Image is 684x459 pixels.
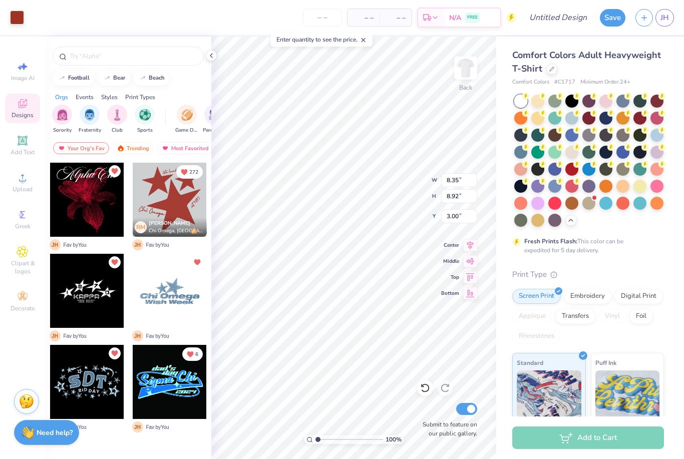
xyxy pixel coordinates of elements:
label: Submit to feature on our public gallery. [417,420,477,438]
span: Club [112,127,123,134]
div: Print Types [125,93,155,102]
div: Events [76,93,94,102]
span: Parent's Weekend [203,127,226,134]
button: Unlike [109,165,121,177]
span: Sorority [53,127,72,134]
button: filter button [107,105,127,134]
span: Fav by You [64,332,87,340]
strong: Fresh Prints Flash: [524,237,577,245]
span: – – [354,13,374,23]
a: JH [655,9,674,27]
img: trend_line.gif [103,75,111,81]
button: football [53,71,94,86]
div: Rhinestones [512,329,561,344]
div: beach [149,75,165,81]
div: Orgs [55,93,68,102]
span: # C1717 [554,78,575,87]
div: Digital Print [614,289,663,304]
div: Most Favorited [157,142,213,154]
img: Back [456,58,476,78]
div: Trending [112,142,154,154]
span: Comfort Colors Adult Heavyweight T-Shirt [512,49,661,75]
div: Vinyl [598,309,626,324]
button: beach [133,71,169,86]
span: Designs [12,111,34,119]
button: Unlike [176,165,203,179]
span: Fav by You [146,423,169,431]
img: Sorority Image [57,109,68,121]
span: Fav by You [146,332,169,340]
span: [PERSON_NAME] [149,220,190,227]
span: Minimum Order: 24 + [580,78,630,87]
div: Print Type [512,269,664,280]
div: This color can be expedited for 5 day delivery. [524,237,647,255]
div: Foil [629,309,653,324]
div: filter for Fraternity [79,105,101,134]
img: trend_line.gif [139,75,147,81]
span: Top [441,274,459,281]
div: Transfers [555,309,595,324]
img: most_fav.gif [58,145,66,152]
div: Embroidery [564,289,611,304]
span: Chi Omega, [GEOGRAPHIC_DATA] [149,227,203,235]
div: Styles [101,93,118,102]
div: Screen Print [512,289,561,304]
div: filter for Game Day [175,105,198,134]
span: Add Text [11,148,35,156]
img: Puff Ink [595,370,660,420]
span: Bottom [441,290,459,297]
span: J H [132,330,143,341]
strong: Need help? [37,428,73,437]
button: Unlike [109,347,121,359]
span: Image AI [11,74,35,82]
div: filter for Club [107,105,127,134]
span: J H [50,239,61,250]
button: bear [98,71,130,86]
span: Center [441,242,459,249]
span: 100 % [386,435,402,444]
div: football [68,75,90,81]
span: Sports [137,127,153,134]
button: filter button [79,105,101,134]
span: Decorate [11,304,35,312]
input: – – [303,9,342,27]
span: Clipart & logos [5,259,40,275]
span: Fraternity [79,127,101,134]
img: Standard [517,370,581,420]
div: Enter quantity to see the price. [271,33,373,47]
img: Parent's Weekend Image [209,109,220,121]
span: 272 [189,170,198,175]
img: Fraternity Image [84,109,95,121]
button: filter button [52,105,72,134]
span: Puff Ink [595,357,616,368]
img: most_fav.gif [161,145,169,152]
input: Untitled Design [521,8,595,28]
button: Unlike [191,256,203,268]
div: Your Org's Fav [53,142,109,154]
button: filter button [135,105,155,134]
img: trend_line.gif [58,75,66,81]
span: Middle [441,258,459,265]
button: filter button [203,105,226,134]
button: filter button [175,105,198,134]
span: J H [132,421,143,432]
span: Fav by You [64,241,87,249]
span: Standard [517,357,543,368]
span: FREE [467,14,478,21]
button: Unlike [109,256,121,268]
img: trending.gif [117,145,125,152]
span: Fav by You [146,241,169,249]
img: Sports Image [139,109,151,121]
span: J H [50,330,61,341]
div: bear [113,75,125,81]
span: JH [660,12,669,24]
input: Try "Alpha" [69,51,197,61]
img: Club Image [112,109,123,121]
div: Applique [512,309,552,324]
div: filter for Parent's Weekend [203,105,226,134]
span: J H [132,239,143,250]
button: Unlike [182,347,203,361]
span: Game Day [175,127,198,134]
span: Greek [15,222,31,230]
span: N/A [449,13,461,23]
